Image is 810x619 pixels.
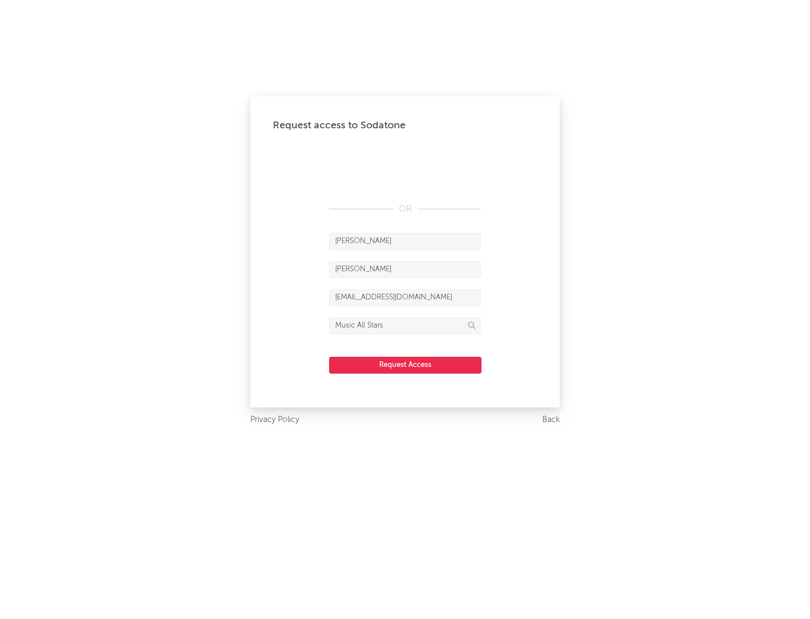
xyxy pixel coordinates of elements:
input: Email [329,289,481,306]
input: Division [329,317,481,334]
div: Request access to Sodatone [273,119,537,132]
input: Last Name [329,261,481,278]
a: Back [542,413,560,427]
a: Privacy Policy [250,413,299,427]
button: Request Access [329,357,481,374]
div: OR [329,203,481,216]
input: First Name [329,233,481,250]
